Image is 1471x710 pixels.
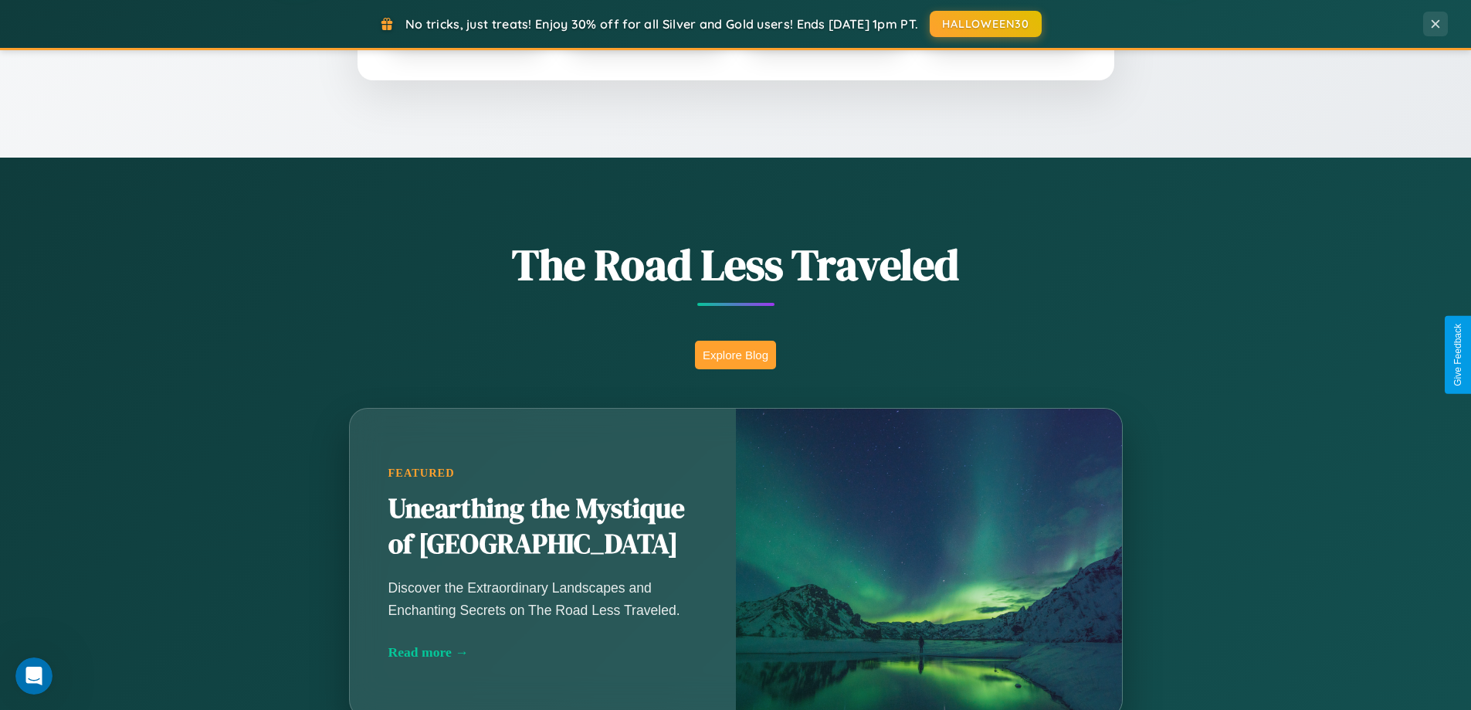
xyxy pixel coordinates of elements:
div: Give Feedback [1452,324,1463,386]
iframe: Intercom live chat [15,657,53,695]
button: HALLOWEEN30 [930,11,1042,37]
button: Explore Blog [695,341,776,369]
div: Read more → [388,644,697,661]
span: No tricks, just treats! Enjoy 30% off for all Silver and Gold users! Ends [DATE] 1pm PT. [405,16,918,32]
h1: The Road Less Traveled [273,235,1199,294]
h2: Unearthing the Mystique of [GEOGRAPHIC_DATA] [388,491,697,562]
div: Featured [388,467,697,480]
p: Discover the Extraordinary Landscapes and Enchanting Secrets on The Road Less Traveled. [388,577,697,620]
